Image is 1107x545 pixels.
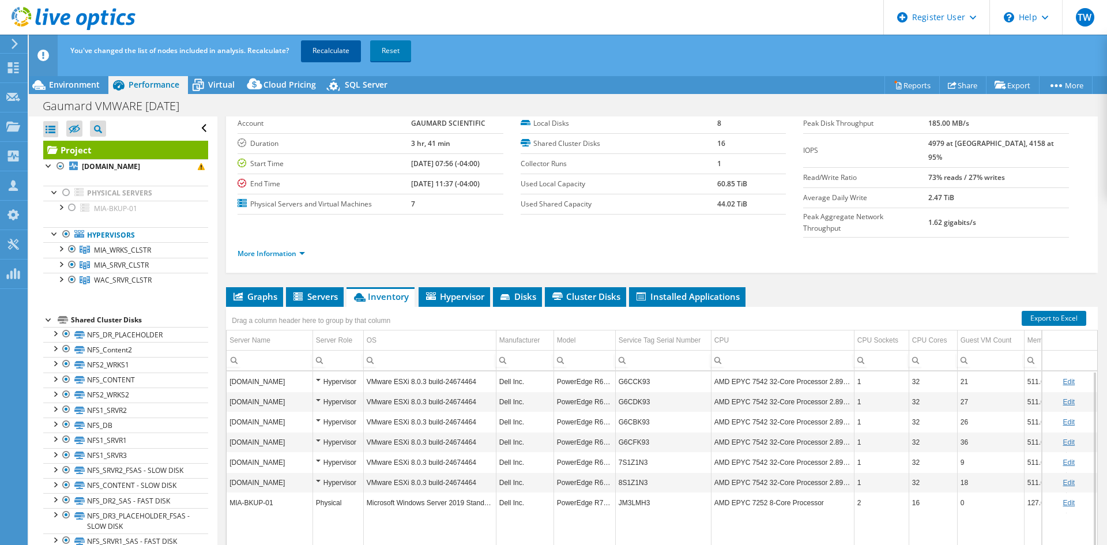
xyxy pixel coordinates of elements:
span: Inventory [352,291,409,302]
td: Column OS, Value VMware ESXi 8.0.3 build-24674464 [363,472,496,493]
td: Column CPU Cores, Value 32 [909,452,957,472]
div: Hypervisor [316,476,360,490]
a: NFS1_SRVR2 [43,403,208,418]
td: Column CPU, Value AMD EPYC 7542 32-Core Processor 2.89 GHz [711,392,854,412]
b: 60.85 TiB [717,179,747,189]
td: Model Column [553,330,615,351]
label: Peak Disk Throughput [803,118,928,129]
a: More [1039,76,1093,94]
div: Manufacturer [499,333,540,347]
td: Column Manufacturer, Value Dell Inc. [496,412,553,432]
label: Shared Cluster Disks [521,138,717,149]
td: Manufacturer Column [496,330,553,351]
td: Column OS, Value VMware ESXi 8.0.3 build-24674464 [363,432,496,452]
td: Column Guest VM Count, Filter cell [957,350,1024,370]
a: Edit [1063,378,1075,386]
td: Column CPU Sockets, Value 1 [854,371,909,392]
label: Duration [238,138,411,149]
a: Edit [1063,418,1075,426]
td: Column Model, Value PowerEdge R6515 [553,392,615,412]
a: More Information [238,249,305,258]
td: Column Manufacturer, Value Dell Inc. [496,472,553,493]
td: Column Memory, Value 127.61 GiB [1024,493,1066,513]
span: Performance [129,79,179,90]
label: Physical Servers and Virtual Machines [238,198,411,210]
b: 2.47 TiB [928,193,954,202]
div: Drag a column header here to group by that column [229,313,393,329]
label: IOPS [803,145,928,156]
td: Column Server Role, Value Hypervisor [312,371,363,392]
td: Column CPU, Value AMD EPYC 7542 32-Core Processor 2.89 GHz [711,371,854,392]
a: NFS_DR3_PLACEHOLDER_FSAS - SLOW DISK [43,508,208,533]
b: 4979 at [GEOGRAPHIC_DATA], 4158 at 95% [928,138,1054,162]
a: MIA_WRKS_CLSTR [43,242,208,257]
span: Cluster Disks [551,291,620,302]
span: TW [1076,8,1094,27]
td: Column OS, Value VMware ESXi 8.0.3 build-24674464 [363,412,496,432]
span: Hypervisor [424,291,484,302]
td: Column Manufacturer, Value Dell Inc. [496,432,553,452]
label: Peak Aggregate Network Throughput [803,211,928,234]
a: MIA_SRVR_CLSTR [43,258,208,273]
a: WAC_SRVR_CLSTR [43,273,208,288]
b: [DATE] 07:56 (-04:00) [411,159,480,168]
span: Installed Applications [635,291,740,302]
td: Server Name Column [227,330,312,351]
td: Column Model, Value PowerEdge R6515 [553,371,615,392]
div: Server Name [229,333,270,347]
td: Column Server Name, Value mia-esxi-05.gaumard.com [227,371,312,392]
span: MIA-BKUP-01 [94,204,137,213]
td: Column CPU, Value AMD EPYC 7542 32-Core Processor 2.89 GHz [711,452,854,472]
td: Column Server Name, Value mia-esxi-02.gaumard.com [227,432,312,452]
td: Column Memory, Value 511.61 GiB [1024,371,1066,392]
a: Export [986,76,1040,94]
span: Servers [292,291,338,302]
div: Hypervisor [316,415,360,429]
a: Edit [1063,438,1075,446]
label: Account [238,118,411,129]
td: Column Guest VM Count, Value 21 [957,371,1024,392]
b: [DOMAIN_NAME] [82,161,140,171]
td: Column Service Tag Serial Number, Value JM3LMH3 [615,493,711,513]
b: 185.00 MB/s [928,118,969,128]
td: Column Guest VM Count, Value 27 [957,392,1024,412]
a: Edit [1063,479,1075,487]
td: Column Service Tag Serial Number, Value 8S1Z1N3 [615,472,711,493]
td: Column CPU Cores, Value 32 [909,412,957,432]
td: Column Server Name, Value mia-esxi-04.gaumard.com [227,392,312,412]
div: Server Role [316,333,352,347]
a: Hypervisors [43,227,208,242]
a: NFS_Content2 [43,342,208,357]
td: Column CPU Cores, Value 16 [909,493,957,513]
a: MIA-BKUP-01 [43,201,208,216]
span: Graphs [232,291,277,302]
span: MIA_WRKS_CLSTR [94,245,151,255]
td: OS Column [363,330,496,351]
td: Column Memory, Filter cell [1024,350,1066,370]
b: 1.62 gigabits/s [928,217,976,227]
label: Start Time [238,158,411,170]
td: Server Role Column [312,330,363,351]
td: Column Guest VM Count, Value 9 [957,452,1024,472]
td: Column CPU Sockets, Value 2 [854,493,909,513]
div: Hypervisor [316,456,360,469]
td: Column Server Role, Value Hypervisor [312,412,363,432]
a: Reports [884,76,940,94]
label: Used Shared Capacity [521,198,717,210]
a: Physical Servers [43,186,208,201]
td: Column Model, Value PowerEdge R6515 [553,472,615,493]
td: Column Memory, Value 511.61 GiB [1024,432,1066,452]
b: 8 [717,118,721,128]
b: 1 [717,159,721,168]
td: Column CPU, Value AMD EPYC 7252 8-Core Processor [711,493,854,513]
span: Environment [49,79,100,90]
div: Hypervisor [316,375,360,389]
td: Column CPU Sockets, Value 1 [854,472,909,493]
svg: \n [1004,12,1014,22]
td: Column Manufacturer, Value Dell Inc. [496,371,553,392]
b: 73% reads / 27% writes [928,172,1005,182]
td: Column Server Name, Value wac-esxi-02.gaumard.com [227,452,312,472]
a: NFS2_WRKS1 [43,357,208,372]
div: Shared Cluster Disks [71,313,208,327]
td: Column OS, Filter cell [363,350,496,370]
